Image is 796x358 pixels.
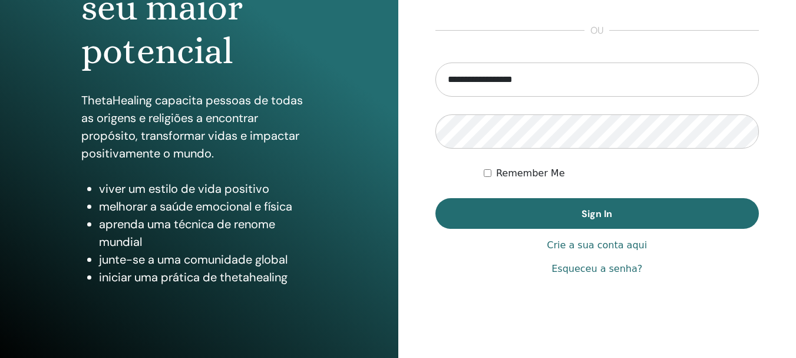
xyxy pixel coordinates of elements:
[547,238,647,252] a: Crie a sua conta aqui
[584,24,609,38] span: ou
[484,166,759,180] div: Keep me authenticated indefinitely or until I manually logout
[582,208,612,220] span: Sign In
[81,91,317,162] p: ThetaHealing capacita pessoas de todas as origens e religiões a encontrar propósito, transformar ...
[551,262,642,276] a: Esqueceu a senha?
[99,180,317,198] li: viver um estilo de vida positivo
[99,251,317,268] li: junte-se a uma comunidade global
[99,198,317,215] li: melhorar a saúde emocional e física
[99,215,317,251] li: aprenda uma técnica de renome mundial
[435,198,759,229] button: Sign In
[99,268,317,286] li: iniciar uma prática de thetahealing
[496,166,565,180] label: Remember Me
